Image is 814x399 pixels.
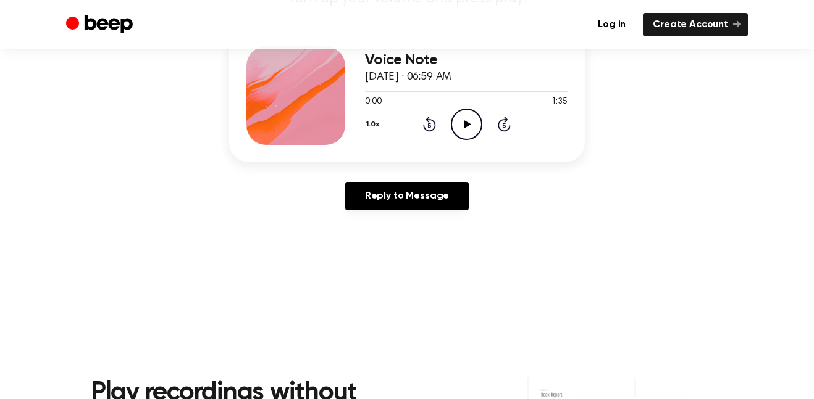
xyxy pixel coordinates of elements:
span: 1:35 [552,96,568,109]
a: Create Account [643,13,748,36]
span: [DATE] · 06:59 AM [365,72,451,83]
span: 0:00 [365,96,381,109]
a: Reply to Message [345,182,469,210]
a: Log in [588,13,636,36]
h3: Voice Note [365,52,568,68]
button: 1.0x [365,114,384,135]
a: Beep [66,13,136,37]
